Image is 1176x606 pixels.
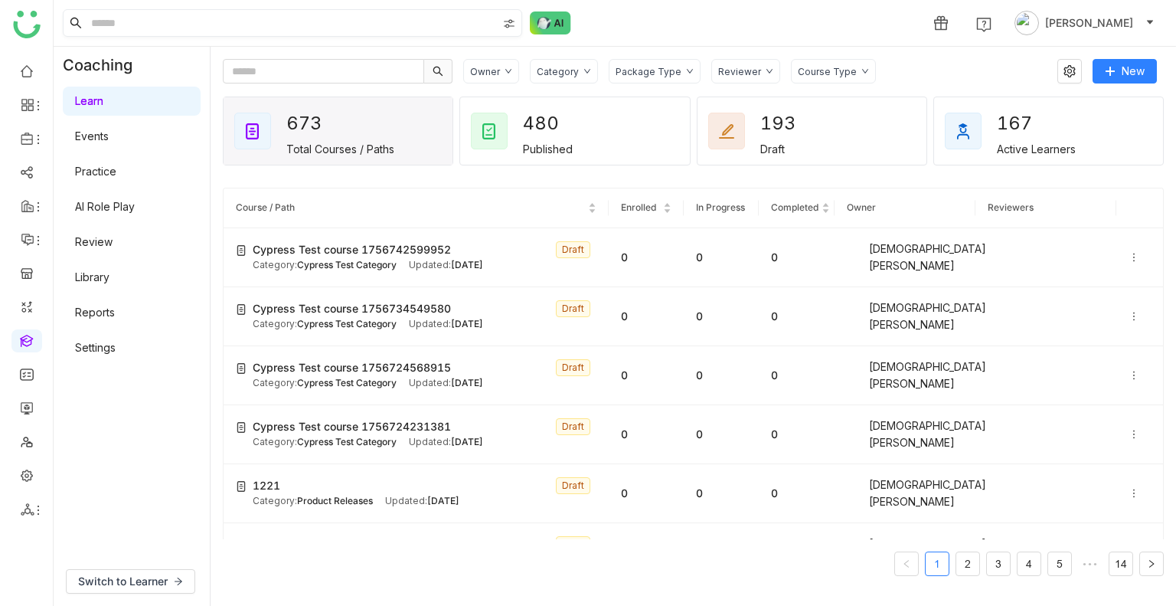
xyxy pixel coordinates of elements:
nz-tag: Draft [556,300,590,317]
div: [DEMOGRAPHIC_DATA][PERSON_NAME] [847,477,963,510]
a: Events [75,129,109,142]
a: Library [75,270,109,283]
img: total_courses.svg [243,122,262,140]
img: 684a9b06de261c4b36a3cf65 [847,425,865,444]
td: 0 [684,346,759,405]
div: Updated: [409,317,483,332]
li: 2 [955,552,980,576]
span: 1221 [253,477,280,494]
a: Practice [75,165,116,178]
div: Updated: [409,435,483,450]
span: Reviewers [988,201,1034,213]
span: [DATE] [451,259,483,270]
img: logo [13,11,41,38]
div: 167 [997,107,1052,139]
span: [PERSON_NAME] [1045,15,1133,31]
td: 0 [609,405,684,464]
span: Cypress Test course 1756742599952 [253,241,451,258]
div: Category: [253,376,397,391]
nz-tag: Draft [556,241,590,258]
span: Cypress Test Category [297,377,397,388]
a: Review [75,235,113,248]
span: Product Releases [297,495,373,506]
button: New [1093,59,1157,84]
div: [DEMOGRAPHIC_DATA][PERSON_NAME] [847,536,963,569]
td: 0 [684,228,759,287]
img: create-new-course.svg [236,245,247,256]
td: 0 [684,464,759,523]
div: [DEMOGRAPHIC_DATA][PERSON_NAME] [847,359,963,392]
div: [DEMOGRAPHIC_DATA][PERSON_NAME] [847,300,963,333]
a: 1 [926,552,949,575]
button: Previous Page [894,552,919,576]
div: Updated: [409,258,483,273]
div: Category: [253,435,397,450]
span: Cypress Test Category [297,318,397,329]
div: 193 [760,107,815,139]
td: 0 [609,464,684,523]
div: Category: [253,317,397,332]
td: 0 [759,346,834,405]
td: 0 [759,228,834,287]
li: 4 [1017,552,1041,576]
td: 0 [759,405,834,464]
span: [DATE] [427,495,459,506]
img: help.svg [976,17,991,32]
td: 0 [609,523,684,582]
button: Switch to Learner [66,569,195,594]
div: Coaching [54,47,155,84]
img: create-new-course.svg [236,363,247,374]
span: Cypress Test Category [297,259,397,270]
div: Updated: [385,494,459,509]
nz-tag: Draft [556,418,590,435]
a: 3 [987,552,1010,575]
td: 0 [609,287,684,346]
div: Category: [253,258,397,273]
div: Owner [470,66,500,77]
a: 4 [1018,552,1040,575]
span: Completed [771,201,818,213]
li: 3 [986,552,1011,576]
img: create-new-course.svg [236,422,247,433]
div: Category [537,66,579,77]
td: 0 [684,523,759,582]
td: 0 [609,346,684,405]
div: Total Courses / Paths [286,142,394,156]
span: TEST COmplete-1 [253,536,348,553]
img: 684a9b06de261c4b36a3cf65 [847,248,865,267]
button: [PERSON_NAME] [1011,11,1158,35]
div: [DEMOGRAPHIC_DATA][PERSON_NAME] [847,418,963,451]
li: 1 [925,552,949,576]
span: New [1122,63,1145,80]
img: 684a9b06de261c4b36a3cf65 [847,366,865,385]
button: Next Page [1139,552,1164,576]
div: Category: [253,494,373,509]
a: 14 [1109,552,1132,575]
div: Reviewer [718,66,761,77]
span: Cypress Test course 1756734549580 [253,300,451,317]
div: [DEMOGRAPHIC_DATA][PERSON_NAME] [847,241,963,274]
td: 0 [759,523,834,582]
a: AI Role Play [75,200,135,213]
div: 480 [523,107,578,139]
li: 14 [1109,552,1133,576]
div: Published [523,142,573,156]
span: [DATE] [451,318,483,329]
img: 684a9b06de261c4b36a3cf65 [847,484,865,503]
span: In Progress [696,201,745,213]
td: 0 [684,405,759,464]
td: 0 [759,287,834,346]
img: published_courses.svg [480,122,498,140]
img: ask-buddy-normal.svg [530,11,571,34]
img: avatar [1014,11,1039,35]
span: ••• [1078,552,1102,576]
span: Switch to Learner [78,573,168,590]
li: Next 5 Pages [1078,552,1102,576]
span: Cypress Test course 1756724231381 [253,418,451,435]
span: Course / Path [236,201,295,213]
nz-tag: Draft [556,536,590,553]
div: Course Type [798,66,857,77]
img: draft_courses.svg [717,122,736,140]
